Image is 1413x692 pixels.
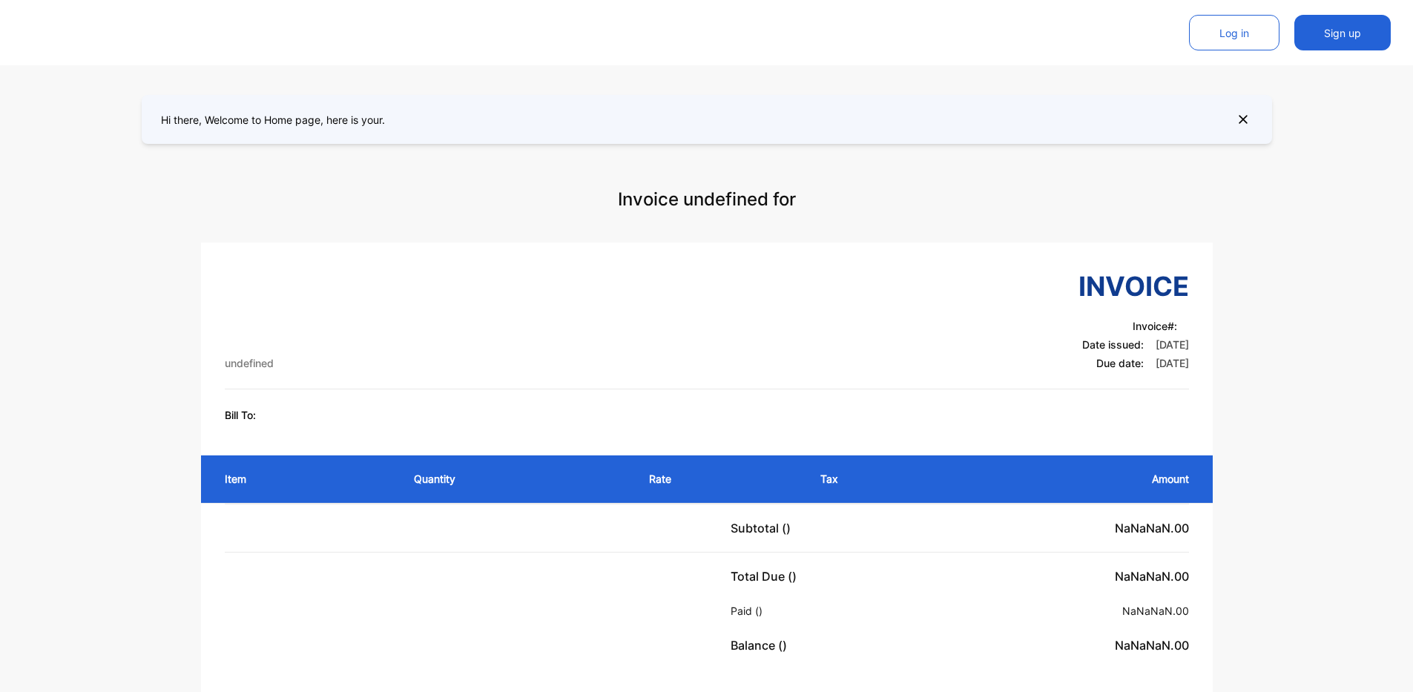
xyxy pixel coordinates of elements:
[225,471,385,487] p: Item
[414,471,619,487] p: Quantity
[1189,15,1279,50] button: Log in
[225,355,274,371] p: undefined
[618,171,796,228] p: Invoice undefined for
[1156,338,1189,351] span: [DATE]
[1122,604,1189,617] span: NaNaNaN.00
[1078,266,1189,306] h3: Invoice
[1082,338,1144,351] span: Date issued:
[649,471,791,487] p: Rate
[731,603,768,619] p: Paid ()
[1115,638,1189,653] span: NaNaNaN.00
[1156,357,1189,369] span: [DATE]
[161,112,385,128] p: Hi there, Welcome to Home page, here is your .
[1115,569,1189,584] span: NaNaNaN.00
[731,519,797,537] p: Subtotal ()
[820,471,947,487] p: Tax
[1115,521,1189,536] span: NaNaNaN.00
[225,407,256,423] p: Bill To:
[1294,15,1391,50] button: Sign up
[1133,320,1177,332] span: Invoice #:
[978,471,1189,487] p: Amount
[731,567,803,585] p: Total Due ()
[1096,357,1144,369] span: Due date:
[731,636,793,654] p: Balance ()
